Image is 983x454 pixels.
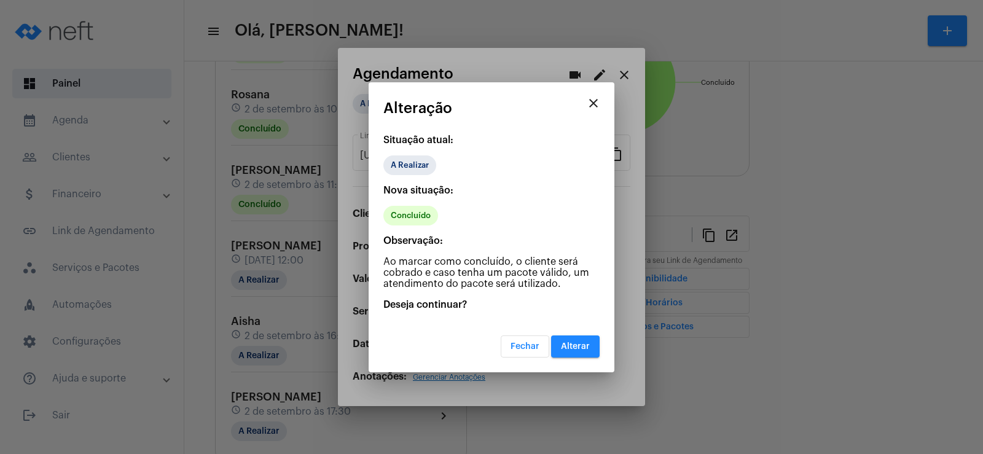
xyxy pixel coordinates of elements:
[501,335,549,358] button: Fechar
[586,96,601,111] mat-icon: close
[383,235,600,246] p: Observação:
[383,206,438,225] mat-chip: Concluído
[383,100,452,116] span: Alteração
[383,185,600,196] p: Nova situação:
[561,342,590,351] span: Alterar
[511,342,539,351] span: Fechar
[383,135,600,146] p: Situação atual:
[383,299,600,310] p: Deseja continuar?
[383,155,436,175] mat-chip: A Realizar
[383,256,600,289] p: Ao marcar como concluído, o cliente será cobrado e caso tenha um pacote válido, um atendimento do...
[551,335,600,358] button: Alterar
